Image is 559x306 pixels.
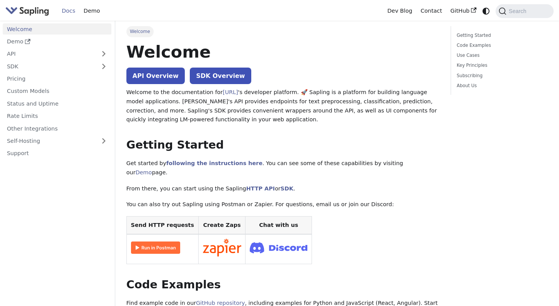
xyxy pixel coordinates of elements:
button: Expand sidebar category 'SDK' [96,61,111,72]
p: Welcome to the documentation for 's developer platform. 🚀 Sapling is a platform for building lang... [126,88,440,124]
a: HTTP API [246,185,275,192]
a: Demo [80,5,104,17]
button: Expand sidebar category 'API' [96,48,111,60]
nav: Breadcrumbs [126,26,440,37]
a: Rate Limits [3,111,111,122]
img: Join Discord [250,240,307,256]
a: Pricing [3,73,111,84]
a: GitHub [446,5,480,17]
th: Send HTTP requests [126,217,198,235]
img: Run in Postman [131,241,180,254]
a: Self-Hosting [3,136,111,147]
h2: Code Examples [126,278,440,292]
th: Create Zaps [198,217,245,235]
a: Code Examples [457,42,545,49]
p: From there, you can start using the Sapling or . [126,184,440,194]
a: About Us [457,82,545,89]
a: SDK [280,185,293,192]
a: SDK Overview [190,68,251,84]
p: You can also try out Sapling using Postman or Zapier. For questions, email us or join our Discord: [126,200,440,209]
h1: Welcome [126,41,440,62]
a: GitHub repository [196,300,245,306]
a: Use Cases [457,52,545,59]
a: Sapling.aiSapling.ai [5,5,52,17]
a: API [3,48,96,60]
a: API Overview [126,68,185,84]
a: Dev Blog [383,5,416,17]
a: Other Integrations [3,123,111,134]
button: Switch between dark and light mode (currently system mode) [481,5,492,17]
a: Status and Uptime [3,98,111,109]
p: Get started by . You can see some of these capabilities by visiting our page. [126,159,440,177]
a: SDK [3,61,96,72]
a: Welcome [3,23,111,35]
a: Subscribing [457,72,545,79]
a: Demo [136,169,152,175]
a: Key Principles [457,62,545,69]
a: Getting Started [457,32,545,39]
a: Custom Models [3,86,111,97]
a: following the instructions here [166,160,262,166]
h2: Getting Started [126,138,440,152]
a: [URL] [223,89,238,95]
a: Docs [58,5,80,17]
span: Search [506,8,531,14]
th: Chat with us [245,217,312,235]
button: Search (Command+K) [496,4,553,18]
a: Support [3,148,111,159]
img: Connect in Zapier [203,239,241,256]
a: Contact [416,5,446,17]
img: Sapling.ai [5,5,49,17]
span: Welcome [126,26,154,37]
a: Demo [3,36,111,47]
